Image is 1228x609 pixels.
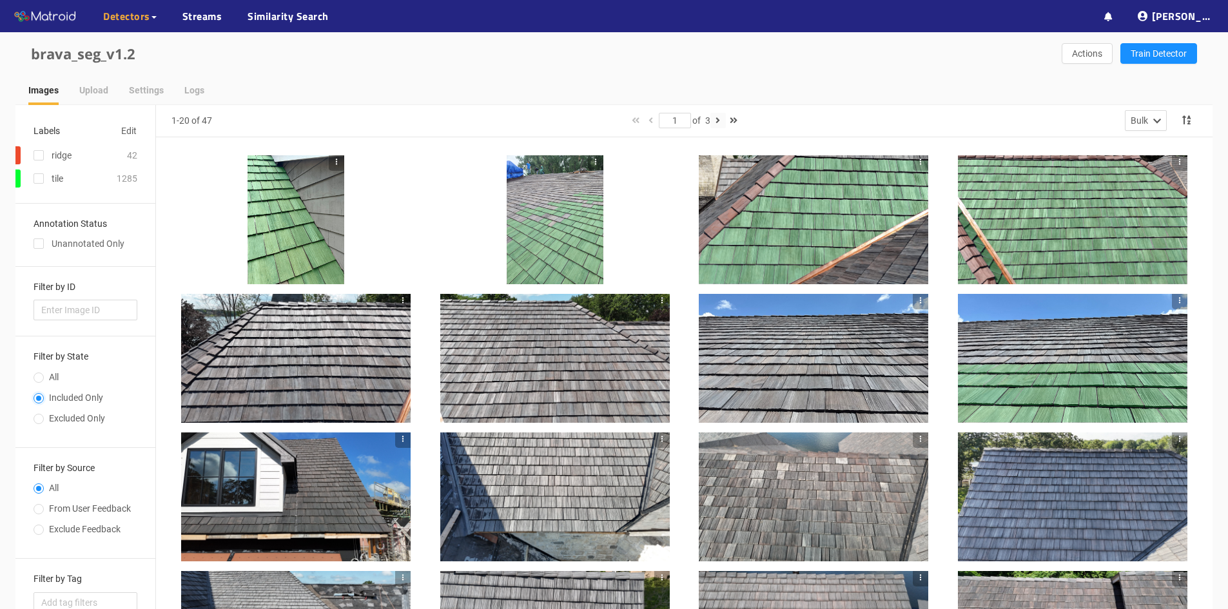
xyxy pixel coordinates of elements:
h3: Filter by Tag [34,574,137,584]
span: Exclude Feedback [44,524,126,534]
button: Bulk [1125,110,1167,131]
h3: Annotation Status [34,219,137,229]
div: 1-20 of 47 [171,113,212,128]
div: Upload [79,83,108,97]
h3: Filter by Source [34,463,137,473]
span: From User Feedback [44,503,136,514]
button: Actions [1062,43,1113,64]
span: Edit [121,124,137,138]
div: Labels [34,124,60,138]
div: Unannotated Only [34,237,137,251]
div: Images [28,83,59,97]
div: Bulk [1131,113,1148,128]
span: All [44,372,64,382]
span: Detectors [103,8,150,24]
a: Streams [182,8,222,24]
button: Train Detector [1120,43,1197,64]
div: ridge [52,148,72,162]
span: Train Detector [1131,46,1187,61]
img: Matroid logo [13,7,77,26]
span: Included Only [44,392,108,403]
div: tile [52,171,63,186]
h3: Filter by ID [34,282,137,292]
a: Similarity Search [248,8,329,24]
div: brava_seg_v1.2 [31,43,614,65]
div: Logs [184,83,204,97]
span: Excluded Only [44,413,110,423]
input: Enter Image ID [34,300,137,320]
h3: Filter by State [34,352,137,362]
span: Actions [1072,46,1102,61]
span: All [44,483,64,493]
button: Edit [121,121,137,141]
span: of 3 [692,115,710,126]
div: Settings [129,83,164,97]
div: 1285 [117,171,137,186]
div: 42 [127,148,137,162]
